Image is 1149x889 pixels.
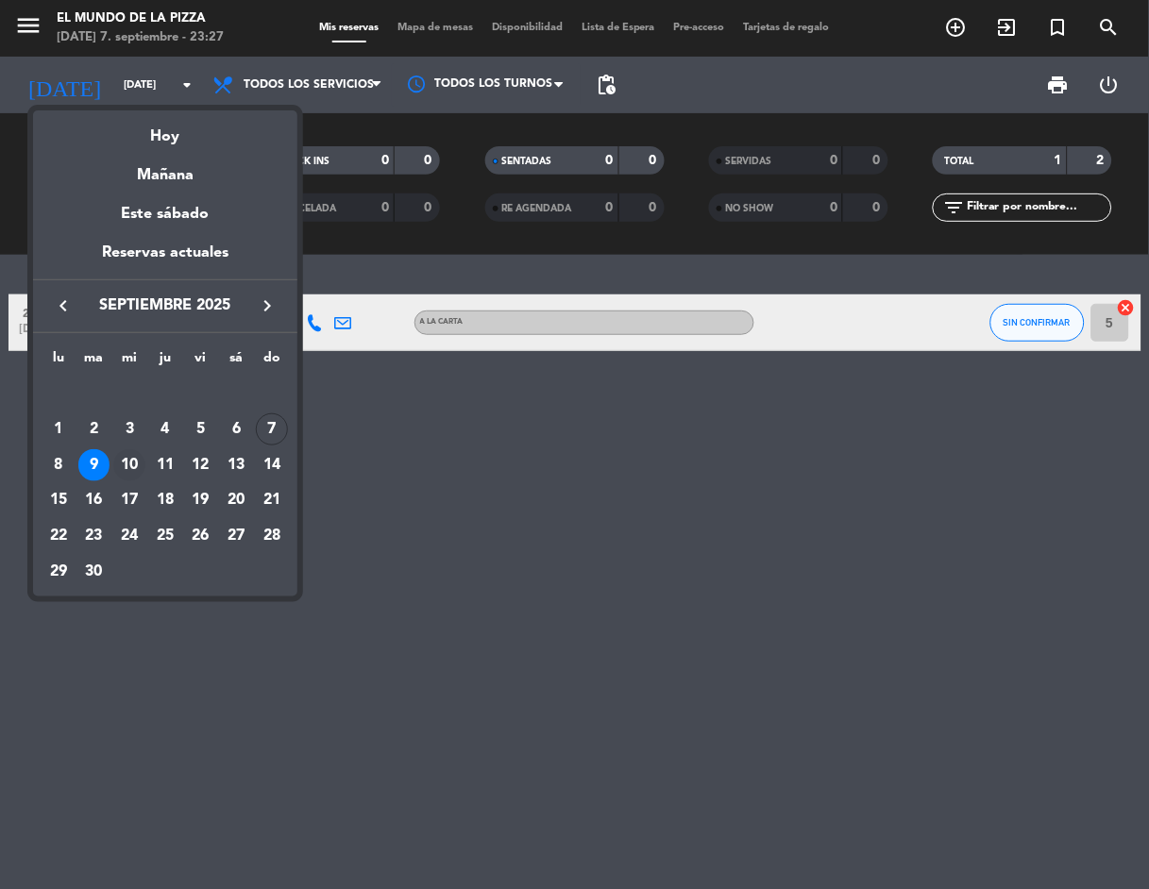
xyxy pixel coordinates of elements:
[80,294,250,318] span: septiembre 2025
[147,411,183,447] td: 4 de septiembre de 2025
[147,447,183,483] td: 11 de septiembre de 2025
[33,188,297,241] div: Este sábado
[185,520,217,552] div: 26
[42,484,75,516] div: 15
[256,294,279,317] i: keyboard_arrow_right
[218,347,254,377] th: sábado
[250,294,284,318] button: keyboard_arrow_right
[149,449,181,481] div: 11
[220,520,252,552] div: 27
[256,520,288,552] div: 28
[111,447,147,483] td: 10 de septiembre de 2025
[185,413,217,445] div: 5
[185,449,217,481] div: 12
[147,482,183,518] td: 18 de septiembre de 2025
[41,554,76,590] td: 29 de septiembre de 2025
[46,294,80,318] button: keyboard_arrow_left
[41,411,76,447] td: 1 de septiembre de 2025
[254,411,290,447] td: 7 de septiembre de 2025
[41,447,76,483] td: 8 de septiembre de 2025
[183,447,219,483] td: 12 de septiembre de 2025
[78,484,110,516] div: 16
[254,482,290,518] td: 21 de septiembre de 2025
[42,520,75,552] div: 22
[149,484,181,516] div: 18
[33,149,297,188] div: Mañana
[185,484,217,516] div: 19
[111,482,147,518] td: 17 de septiembre de 2025
[41,376,290,411] td: SEP.
[113,484,145,516] div: 17
[52,294,75,317] i: keyboard_arrow_left
[254,347,290,377] th: domingo
[111,347,147,377] th: miércoles
[113,520,145,552] div: 24
[76,347,112,377] th: martes
[256,484,288,516] div: 21
[218,447,254,483] td: 13 de septiembre de 2025
[220,449,252,481] div: 13
[149,413,181,445] div: 4
[256,449,288,481] div: 14
[41,347,76,377] th: lunes
[147,347,183,377] th: jueves
[183,347,219,377] th: viernes
[220,413,252,445] div: 6
[42,449,75,481] div: 8
[256,413,288,445] div: 7
[111,518,147,554] td: 24 de septiembre de 2025
[149,520,181,552] div: 25
[76,554,112,590] td: 30 de septiembre de 2025
[41,482,76,518] td: 15 de septiembre de 2025
[183,411,219,447] td: 5 de septiembre de 2025
[220,484,252,516] div: 20
[218,411,254,447] td: 6 de septiembre de 2025
[42,413,75,445] div: 1
[218,518,254,554] td: 27 de septiembre de 2025
[76,482,112,518] td: 16 de septiembre de 2025
[183,518,219,554] td: 26 de septiembre de 2025
[113,449,145,481] div: 10
[111,411,147,447] td: 3 de septiembre de 2025
[183,482,219,518] td: 19 de septiembre de 2025
[33,110,297,149] div: Hoy
[254,518,290,554] td: 28 de septiembre de 2025
[218,482,254,518] td: 20 de septiembre de 2025
[254,447,290,483] td: 14 de septiembre de 2025
[33,241,297,279] div: Reservas actuales
[41,518,76,554] td: 22 de septiembre de 2025
[113,413,145,445] div: 3
[76,411,112,447] td: 2 de septiembre de 2025
[78,556,110,588] div: 30
[78,449,110,481] div: 9
[78,413,110,445] div: 2
[76,518,112,554] td: 23 de septiembre de 2025
[147,518,183,554] td: 25 de septiembre de 2025
[76,447,112,483] td: 9 de septiembre de 2025
[78,520,110,552] div: 23
[42,556,75,588] div: 29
